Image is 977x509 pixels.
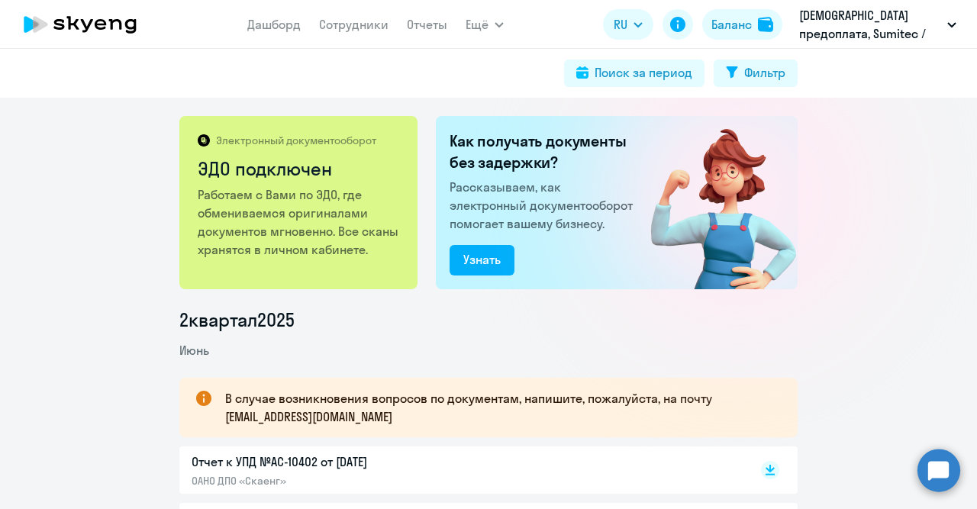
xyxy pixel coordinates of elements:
div: Поиск за период [595,63,692,82]
button: Поиск за период [564,60,705,87]
div: Узнать [463,250,501,269]
button: Балансbalance [702,9,782,40]
button: Фильтр [714,60,798,87]
p: Рассказываем, как электронный документооборот помогает вашему бизнесу. [450,178,639,233]
a: Дашборд [247,17,301,32]
button: [DEMOGRAPHIC_DATA] предоплата, Sumitec / Сумитек KAM [792,6,964,43]
h2: Как получать документы без задержки? [450,130,639,173]
h2: ЭДО подключен [198,156,401,181]
button: RU [603,9,653,40]
div: Фильтр [744,63,785,82]
img: connected [626,116,798,289]
p: [DEMOGRAPHIC_DATA] предоплата, Sumitec / Сумитек KAM [799,6,941,43]
a: Сотрудники [319,17,389,32]
p: Отчет к УПД №AC-10402 от [DATE] [192,453,512,471]
p: ОАНО ДПО «Скаенг» [192,474,512,488]
p: Работаем с Вами по ЭДО, где обмениваемся оригиналами документов мгновенно. Все сканы хранятся в л... [198,185,401,259]
li: 2 квартал 2025 [179,308,798,332]
p: В случае возникновения вопросов по документам, напишите, пожалуйста, на почту [EMAIL_ADDRESS][DOM... [225,389,770,426]
a: Отчеты [407,17,447,32]
p: Электронный документооборот [216,134,376,147]
a: Отчет к УПД №AC-10402 от [DATE]ОАНО ДПО «Скаенг» [192,453,729,488]
span: Ещё [466,15,488,34]
img: balance [758,17,773,32]
button: Узнать [450,245,514,275]
span: Июнь [179,343,209,358]
button: Ещё [466,9,504,40]
span: RU [614,15,627,34]
div: Баланс [711,15,752,34]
